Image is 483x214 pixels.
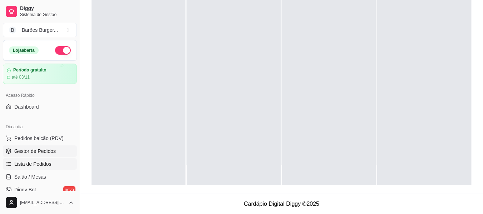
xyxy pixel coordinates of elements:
div: Dia a dia [3,121,77,133]
button: Alterar Status [55,46,71,55]
span: Diggy Bot [14,186,36,193]
footer: Cardápio Digital Diggy © 2025 [80,194,483,214]
span: B [9,26,16,34]
a: Período gratuitoaté 03/11 [3,64,77,84]
a: Dashboard [3,101,77,113]
div: Loja aberta [9,46,39,54]
span: Dashboard [14,103,39,110]
button: [EMAIL_ADDRESS][DOMAIN_NAME] [3,194,77,211]
span: [EMAIL_ADDRESS][DOMAIN_NAME] [20,200,65,205]
div: Barões Burger ... [22,26,58,34]
article: até 03/11 [12,74,30,80]
span: Diggy [20,5,74,12]
a: Gestor de Pedidos [3,145,77,157]
span: Pedidos balcão (PDV) [14,135,64,142]
article: Período gratuito [13,68,46,73]
span: Salão / Mesas [14,173,46,180]
div: Acesso Rápido [3,90,77,101]
a: Diggy Botnovo [3,184,77,195]
a: Lista de Pedidos [3,158,77,170]
span: Gestor de Pedidos [14,148,56,155]
span: Lista de Pedidos [14,160,51,168]
span: Sistema de Gestão [20,12,74,18]
a: Salão / Mesas [3,171,77,183]
button: Pedidos balcão (PDV) [3,133,77,144]
a: DiggySistema de Gestão [3,3,77,20]
button: Select a team [3,23,77,37]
